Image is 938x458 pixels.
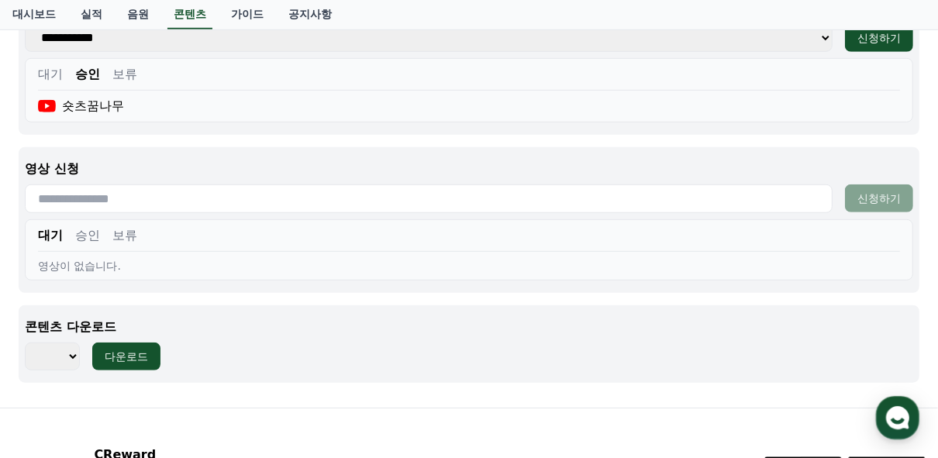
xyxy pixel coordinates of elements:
p: 영상 신청 [25,160,913,178]
div: 다운로드 [105,349,148,364]
button: 대기 [38,65,63,84]
button: 보류 [112,226,137,245]
button: 승인 [75,65,100,84]
div: 신청하기 [857,191,901,206]
button: 다운로드 [92,343,160,370]
button: 신청하기 [845,24,913,52]
a: 설정 [200,329,298,368]
button: 보류 [112,65,137,84]
div: 신청하기 [857,30,901,46]
div: 숏츠꿈나무 [38,97,124,115]
div: 영상이 없습니다. [38,258,900,274]
span: 대화 [142,353,160,366]
span: 설정 [240,353,258,365]
button: 승인 [75,226,100,245]
a: 대화 [102,329,200,368]
span: 홈 [49,353,58,365]
p: 콘텐츠 다운로드 [25,318,913,336]
a: 홈 [5,329,102,368]
button: 대기 [38,226,63,245]
button: 신청하기 [845,184,913,212]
